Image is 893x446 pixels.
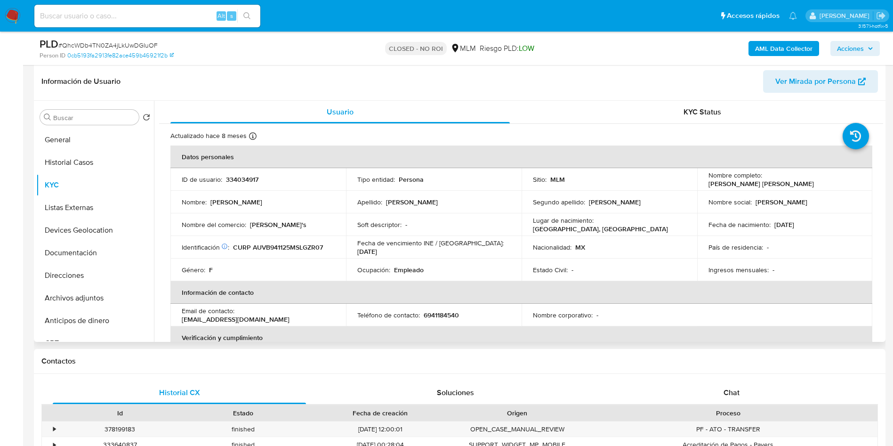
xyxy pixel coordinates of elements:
p: ID de usuario : [182,175,222,184]
div: finished [182,422,305,437]
span: s [230,11,233,20]
p: Nombre corporativo : [533,311,593,319]
p: ivonne.perezonofre@mercadolibre.com.mx [820,11,873,20]
p: [PERSON_NAME] [756,198,807,206]
p: MLM [550,175,565,184]
p: - [571,266,573,274]
h1: Contactos [41,357,878,366]
span: Alt [217,11,225,20]
b: AML Data Collector [755,41,813,56]
div: [DATE] 12:00:01 [305,422,456,437]
button: Anticipos de dinero [36,309,154,332]
span: Ver Mirada por Persona [775,70,856,93]
p: - [772,266,774,274]
p: - [596,311,598,319]
p: [PERSON_NAME] [589,198,641,206]
p: [PERSON_NAME] [386,198,438,206]
p: Tipo entidad : [357,175,395,184]
p: - [767,243,769,251]
p: Fecha de nacimiento : [708,220,771,229]
p: [EMAIL_ADDRESS][DOMAIN_NAME] [182,315,290,324]
button: Devices Geolocation [36,219,154,242]
button: Archivos adjuntos [36,287,154,309]
span: Soluciones [437,387,474,398]
a: 0cb5193fa2913fe82ace459b46921f2b [67,51,174,60]
p: Nombre del comercio : [182,220,246,229]
p: Género : [182,266,205,274]
span: LOW [519,43,534,54]
button: General [36,129,154,151]
div: Id [65,408,175,418]
p: Lugar de nacimiento : [533,216,594,225]
p: Ocupación : [357,266,390,274]
button: Buscar [44,114,51,121]
span: Accesos rápidos [727,11,780,21]
b: Person ID [40,51,65,60]
button: Ver Mirada por Persona [763,70,878,93]
span: # QhcWDb4TN0ZA4jLkUwDGIuOF [58,41,158,50]
p: 6941184540 [424,311,459,319]
p: CURP AUVB941125MSLGZR07 [233,243,323,251]
p: [DATE] [357,247,377,256]
div: Fecha de creación [312,408,449,418]
p: 334034917 [226,175,258,184]
p: Segundo apellido : [533,198,585,206]
p: Identificación : [182,243,229,251]
div: MLM [451,43,476,54]
a: Salir [876,11,886,21]
button: Historial Casos [36,151,154,174]
div: Estado [188,408,298,418]
span: Acciones [837,41,864,56]
button: Documentación [36,242,154,264]
p: Apellido : [357,198,382,206]
button: Listas Externas [36,196,154,219]
th: Datos personales [170,146,872,168]
th: Información de contacto [170,281,872,304]
span: KYC Status [684,106,721,117]
p: Persona [399,175,424,184]
button: Volver al orden por defecto [143,114,150,124]
p: [GEOGRAPHIC_DATA], [GEOGRAPHIC_DATA] [533,225,668,233]
p: [DATE] [774,220,794,229]
span: Usuario [327,106,354,117]
p: Soft descriptor : [357,220,402,229]
p: Fecha de vencimiento INE / [GEOGRAPHIC_DATA] : [357,239,504,247]
p: Nombre social : [708,198,752,206]
div: Proceso [586,408,871,418]
button: Direcciones [36,264,154,287]
div: PF - ATO - TRANSFER [579,422,877,437]
th: Verificación y cumplimiento [170,326,872,349]
p: Nombre completo : [708,171,762,179]
input: Buscar [53,114,135,122]
p: Teléfono de contacto : [357,311,420,319]
span: Riesgo PLD: [480,43,534,54]
p: Nombre : [182,198,207,206]
span: 3.157.1-hotfix-5 [858,22,888,30]
div: OPEN_CASE_MANUAL_REVIEW [456,422,579,437]
span: Historial CX [159,387,200,398]
b: PLD [40,36,58,51]
div: • [53,425,56,434]
p: [PERSON_NAME] [210,198,262,206]
p: País de residencia : [708,243,763,251]
div: 378199183 [58,422,182,437]
p: - [405,220,407,229]
button: KYC [36,174,154,196]
p: CLOSED - NO ROI [385,42,447,55]
p: [PERSON_NAME] [PERSON_NAME] [708,179,814,188]
p: Nacionalidad : [533,243,571,251]
p: F [209,266,213,274]
h1: Información de Usuario [41,77,121,86]
p: Empleado [394,266,424,274]
p: MX [575,243,585,251]
p: Email de contacto : [182,307,234,315]
p: Ingresos mensuales : [708,266,769,274]
span: Chat [724,387,740,398]
p: Actualizado hace 8 meses [170,131,247,140]
button: AML Data Collector [748,41,819,56]
input: Buscar usuario o caso... [34,10,260,22]
p: [PERSON_NAME]'s [250,220,306,229]
p: Estado Civil : [533,266,568,274]
button: CBT [36,332,154,355]
button: search-icon [237,9,257,23]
